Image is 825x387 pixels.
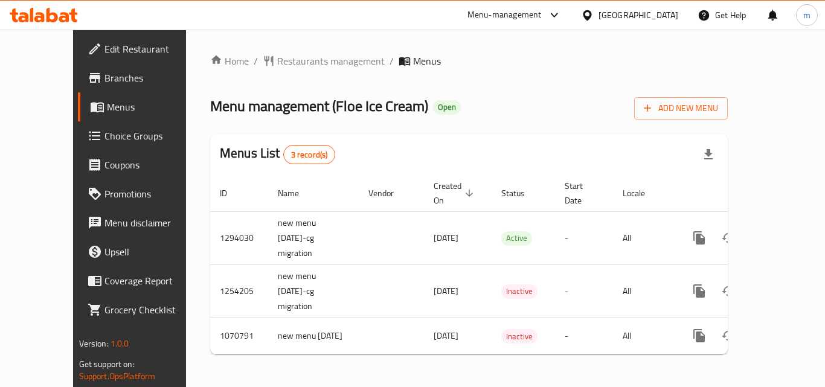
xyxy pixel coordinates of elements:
span: Locale [623,186,661,200]
a: Support.OpsPlatform [79,368,156,384]
td: - [555,264,613,318]
td: All [613,264,675,318]
span: Version: [79,336,109,351]
button: Change Status [714,277,743,305]
span: ID [220,186,243,200]
span: Menus [413,54,441,68]
div: Open [433,100,461,115]
a: Grocery Checklist [78,295,211,324]
div: Total records count [283,145,336,164]
table: enhanced table [210,175,811,355]
span: Start Date [565,179,599,208]
span: Choice Groups [104,129,201,143]
span: Inactive [501,284,538,298]
span: [DATE] [434,328,458,344]
button: Add New Menu [634,97,728,120]
span: Menu management ( Floe Ice Cream ) [210,92,428,120]
div: Menu-management [467,8,542,22]
a: Restaurants management [263,54,385,68]
td: All [613,211,675,264]
span: Menu disclaimer [104,216,201,230]
span: Restaurants management [277,54,385,68]
span: Coupons [104,158,201,172]
td: 1254205 [210,264,268,318]
a: Choice Groups [78,121,211,150]
div: Inactive [501,284,538,299]
li: / [390,54,394,68]
button: more [685,277,714,305]
span: Status [501,186,541,200]
h2: Menus List [220,144,335,164]
span: Menus [107,100,201,114]
div: Export file [694,140,723,169]
button: Change Status [714,321,743,350]
span: Created On [434,179,477,208]
a: Upsell [78,237,211,266]
button: more [685,321,714,350]
div: Inactive [501,329,538,344]
a: Home [210,54,249,68]
button: more [685,223,714,252]
span: Active [501,231,532,245]
span: Grocery Checklist [104,302,201,317]
th: Actions [675,175,811,212]
span: m [803,8,811,22]
span: [DATE] [434,230,458,246]
span: 3 record(s) [284,149,335,161]
td: All [613,318,675,354]
button: Change Status [714,223,743,252]
a: Coupons [78,150,211,179]
a: Menu disclaimer [78,208,211,237]
span: Promotions [104,187,201,201]
span: Vendor [368,186,409,200]
span: Open [433,102,461,112]
span: Branches [104,71,201,85]
span: Edit Restaurant [104,42,201,56]
span: Coverage Report [104,273,201,288]
li: / [254,54,258,68]
span: Inactive [501,330,538,344]
td: - [555,211,613,264]
td: new menu [DATE]-cg migration [268,264,359,318]
nav: breadcrumb [210,54,728,68]
td: 1070791 [210,318,268,354]
a: Branches [78,63,211,92]
td: new menu [DATE] [268,318,359,354]
td: 1294030 [210,211,268,264]
td: new menu [DATE]-cg migration [268,211,359,264]
td: - [555,318,613,354]
span: 1.0.0 [111,336,129,351]
span: Upsell [104,245,201,259]
a: Menus [78,92,211,121]
a: Edit Restaurant [78,34,211,63]
a: Coverage Report [78,266,211,295]
div: Active [501,231,532,246]
div: [GEOGRAPHIC_DATA] [599,8,678,22]
span: Get support on: [79,356,135,372]
span: Add New Menu [644,101,718,116]
span: Name [278,186,315,200]
a: Promotions [78,179,211,208]
span: [DATE] [434,283,458,299]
